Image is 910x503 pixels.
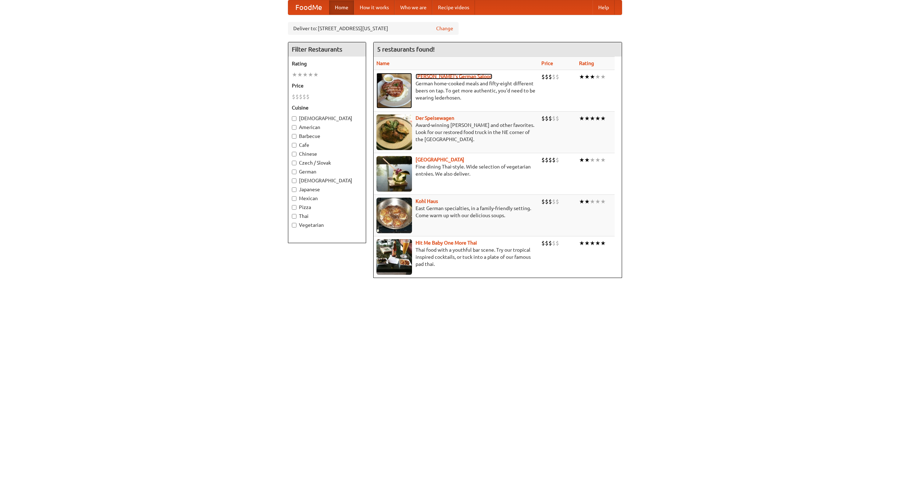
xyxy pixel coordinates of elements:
label: Mexican [292,195,362,202]
li: $ [541,73,545,81]
label: Barbecue [292,133,362,140]
a: Who we are [395,0,432,15]
li: ★ [600,239,606,247]
input: German [292,170,296,174]
li: ★ [584,73,590,81]
li: ★ [600,156,606,164]
p: East German specialties, in a family-friendly setting. Come warm up with our delicious soups. [376,205,536,219]
li: $ [545,239,548,247]
li: ★ [590,239,595,247]
label: German [292,168,362,175]
a: Rating [579,60,594,66]
input: Cafe [292,143,296,148]
li: ★ [579,239,584,247]
li: $ [552,156,556,164]
a: Der Speisewagen [416,115,454,121]
li: ★ [600,73,606,81]
li: $ [548,156,552,164]
div: Deliver to: [STREET_ADDRESS][US_STATE] [288,22,459,35]
a: Hit Me Baby One More Thai [416,240,477,246]
a: How it works [354,0,395,15]
label: Vegetarian [292,221,362,229]
li: $ [545,114,548,122]
img: babythai.jpg [376,239,412,275]
h5: Cuisine [292,104,362,111]
li: ★ [600,198,606,205]
input: Chinese [292,152,296,156]
li: $ [556,156,559,164]
input: Vegetarian [292,223,296,228]
li: $ [299,93,303,101]
li: ★ [595,156,600,164]
img: kohlhaus.jpg [376,198,412,233]
li: ★ [579,198,584,205]
li: ★ [584,198,590,205]
li: ★ [590,114,595,122]
label: Cafe [292,141,362,149]
input: American [292,125,296,130]
label: [DEMOGRAPHIC_DATA] [292,115,362,122]
li: $ [292,93,295,101]
li: $ [548,198,552,205]
li: $ [548,239,552,247]
p: German home-cooked meals and fifty-eight different beers on tap. To get more authentic, you'd nee... [376,80,536,101]
li: ★ [313,71,318,79]
a: Change [436,25,453,32]
li: ★ [595,198,600,205]
li: $ [548,114,552,122]
a: Price [541,60,553,66]
label: Japanese [292,186,362,193]
li: ★ [584,239,590,247]
li: $ [295,93,299,101]
li: $ [545,73,548,81]
li: $ [556,114,559,122]
li: ★ [308,71,313,79]
label: [DEMOGRAPHIC_DATA] [292,177,362,184]
a: FoodMe [288,0,329,15]
a: Home [329,0,354,15]
a: [GEOGRAPHIC_DATA] [416,157,464,162]
li: ★ [595,239,600,247]
li: $ [541,114,545,122]
li: ★ [595,114,600,122]
a: Help [593,0,615,15]
h5: Price [292,82,362,89]
label: Thai [292,213,362,220]
li: ★ [584,114,590,122]
li: ★ [595,73,600,81]
ng-pluralize: 5 restaurants found! [377,46,435,53]
li: $ [541,198,545,205]
a: [PERSON_NAME]'s German Saloon [416,74,492,79]
a: Name [376,60,390,66]
p: Fine dining Thai-style. Wide selection of vegetarian entrées. We also deliver. [376,163,536,177]
input: [DEMOGRAPHIC_DATA] [292,178,296,183]
input: Thai [292,214,296,219]
input: Czech / Slovak [292,161,296,165]
li: $ [541,156,545,164]
li: $ [545,156,548,164]
a: Recipe videos [432,0,475,15]
input: Barbecue [292,134,296,139]
p: Thai food with a youthful bar scene. Try our tropical inspired cocktails, or tuck into a plate of... [376,246,536,268]
h5: Rating [292,60,362,67]
li: ★ [600,114,606,122]
li: $ [556,239,559,247]
li: $ [552,198,556,205]
h4: Filter Restaurants [288,42,366,57]
label: Chinese [292,150,362,157]
li: $ [306,93,310,101]
li: ★ [590,73,595,81]
li: ★ [590,156,595,164]
img: esthers.jpg [376,73,412,108]
a: Kohl Haus [416,198,438,204]
li: $ [556,198,559,205]
li: $ [552,239,556,247]
li: ★ [584,156,590,164]
label: Czech / Slovak [292,159,362,166]
li: $ [303,93,306,101]
li: ★ [303,71,308,79]
li: $ [552,73,556,81]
